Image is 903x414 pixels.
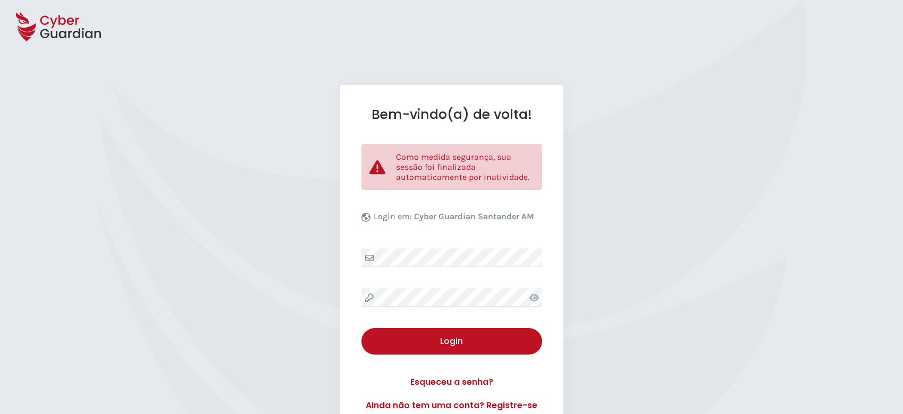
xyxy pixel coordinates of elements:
[414,211,534,221] b: Cyber Guardian Santander AM
[361,376,542,389] a: Esqueceu a senha?
[361,106,542,123] h1: Bem-vindo(a) de volta!
[374,211,534,227] p: Login em:
[396,152,534,182] p: Como medida segurança, sua sessão foi finalizada automaticamente por inatividade.
[369,335,534,348] div: Login
[361,399,542,412] a: Ainda não tem uma conta? Registre-se
[361,328,542,355] button: Login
